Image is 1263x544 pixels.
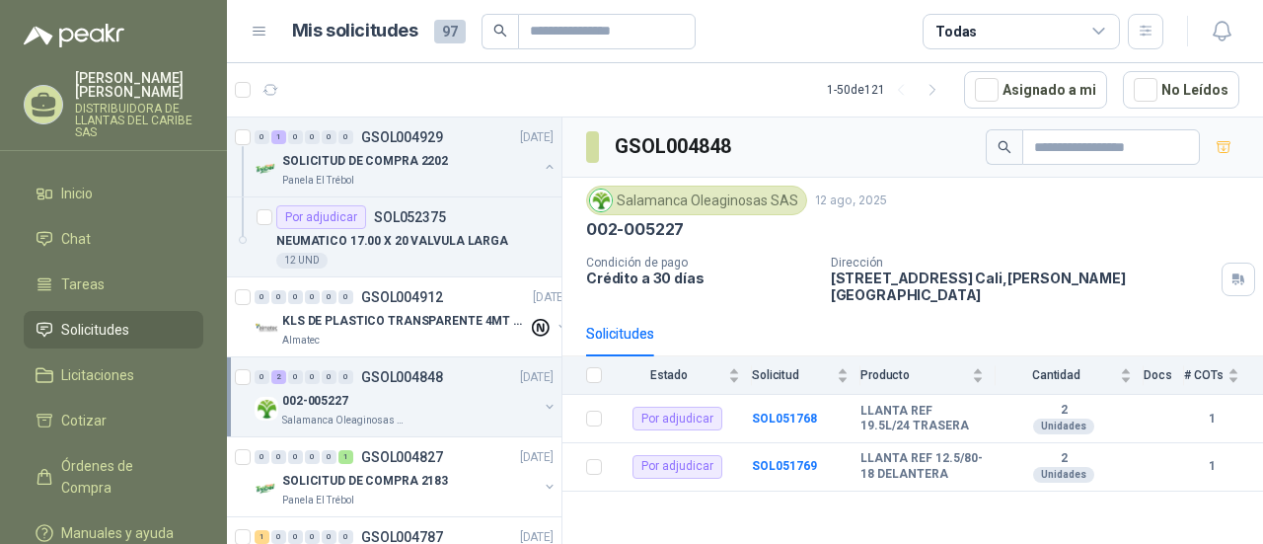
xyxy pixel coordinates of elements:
[614,368,724,382] span: Estado
[860,451,984,482] b: LLANTA REF 12.5/80-18 DELANTERA
[1123,71,1239,109] button: No Leídos
[271,530,286,544] div: 0
[752,356,860,395] th: Solicitud
[614,356,752,395] th: Estado
[24,175,203,212] a: Inicio
[305,290,320,304] div: 0
[255,450,269,464] div: 0
[288,530,303,544] div: 0
[322,290,336,304] div: 0
[827,74,948,106] div: 1 - 50 de 121
[632,407,722,430] div: Por adjudicar
[586,256,815,270] p: Condición de pago
[586,270,815,286] p: Crédito a 30 días
[520,448,554,467] p: [DATE]
[271,450,286,464] div: 0
[996,368,1116,382] span: Cantidad
[520,128,554,147] p: [DATE]
[282,173,354,189] p: Panela El Trébol
[361,130,443,144] p: GSOL004929
[61,364,134,386] span: Licitaciones
[361,450,443,464] p: GSOL004827
[75,71,203,99] p: [PERSON_NAME] [PERSON_NAME]
[282,312,528,331] p: KLS DE PLASTICO TRANSPARENTE 4MT CAL 4 Y CINTA TRA
[24,24,124,47] img: Logo peakr
[860,368,968,382] span: Producto
[996,356,1144,395] th: Cantidad
[434,20,466,43] span: 97
[590,190,612,211] img: Company Logo
[1184,410,1239,428] b: 1
[61,183,93,204] span: Inicio
[305,130,320,144] div: 0
[282,472,448,491] p: SOLICITUD DE COMPRA 2183
[322,370,336,384] div: 0
[282,413,407,428] p: Salamanca Oleaginosas SAS
[322,450,336,464] div: 0
[61,319,129,341] span: Solicitudes
[632,455,722,479] div: Por adjudicar
[361,290,443,304] p: GSOL004912
[361,530,443,544] p: GSOL004787
[61,273,105,295] span: Tareas
[752,412,817,426] a: SOL051768
[276,205,366,229] div: Por adjudicar
[493,24,507,38] span: search
[24,402,203,439] a: Cotizar
[24,356,203,394] a: Licitaciones
[276,232,508,251] p: NEUMATICO 17.00 X 20 VALVULA LARGA
[1144,356,1184,395] th: Docs
[255,365,557,428] a: 0 2 0 0 0 0 GSOL004848[DATE] Company Logo002-005227Salamanca Oleaginosas SAS
[75,103,203,138] p: DISTRIBUIDORA DE LLANTAS DEL CARIBE SAS
[305,450,320,464] div: 0
[586,323,654,345] div: Solicitudes
[61,522,174,544] span: Manuales y ayuda
[338,290,353,304] div: 0
[305,530,320,544] div: 0
[255,285,570,349] a: 0 0 0 0 0 0 GSOL004912[DATE] Company LogoKLS DE PLASTICO TRANSPARENTE 4MT CAL 4 Y CINTA TRAAlmatec
[282,392,348,411] p: 002-005227
[338,530,353,544] div: 0
[1184,368,1224,382] span: # COTs
[255,130,269,144] div: 0
[24,220,203,258] a: Chat
[860,404,984,434] b: LLANTA REF 19.5L/24 TRASERA
[227,197,561,277] a: Por adjudicarSOL052375NEUMATICO 17.00 X 20 VALVULA LARGA12 UND
[282,333,320,349] p: Almatec
[282,152,448,171] p: SOLICITUD DE COMPRA 2202
[24,266,203,303] a: Tareas
[255,370,269,384] div: 0
[288,290,303,304] div: 0
[271,370,286,384] div: 2
[338,130,353,144] div: 0
[288,370,303,384] div: 0
[338,370,353,384] div: 0
[271,290,286,304] div: 0
[752,459,817,473] a: SOL051769
[374,210,446,224] p: SOL052375
[322,530,336,544] div: 0
[1033,467,1094,483] div: Unidades
[831,256,1214,270] p: Dirección
[1184,457,1239,476] b: 1
[288,130,303,144] div: 0
[615,131,734,162] h3: GSOL004848
[1033,419,1094,434] div: Unidades
[271,130,286,144] div: 1
[24,311,203,349] a: Solicitudes
[860,356,996,395] th: Producto
[255,317,278,341] img: Company Logo
[255,530,269,544] div: 1
[292,17,418,45] h1: Mis solicitudes
[305,370,320,384] div: 0
[288,450,303,464] div: 0
[322,130,336,144] div: 0
[61,410,107,431] span: Cotizar
[998,140,1011,154] span: search
[255,445,557,508] a: 0 0 0 0 0 1 GSOL004827[DATE] Company LogoSOLICITUD DE COMPRA 2183Panela El Trébol
[533,288,566,307] p: [DATE]
[815,192,887,210] p: 12 ago, 2025
[586,186,807,215] div: Salamanca Oleaginosas SAS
